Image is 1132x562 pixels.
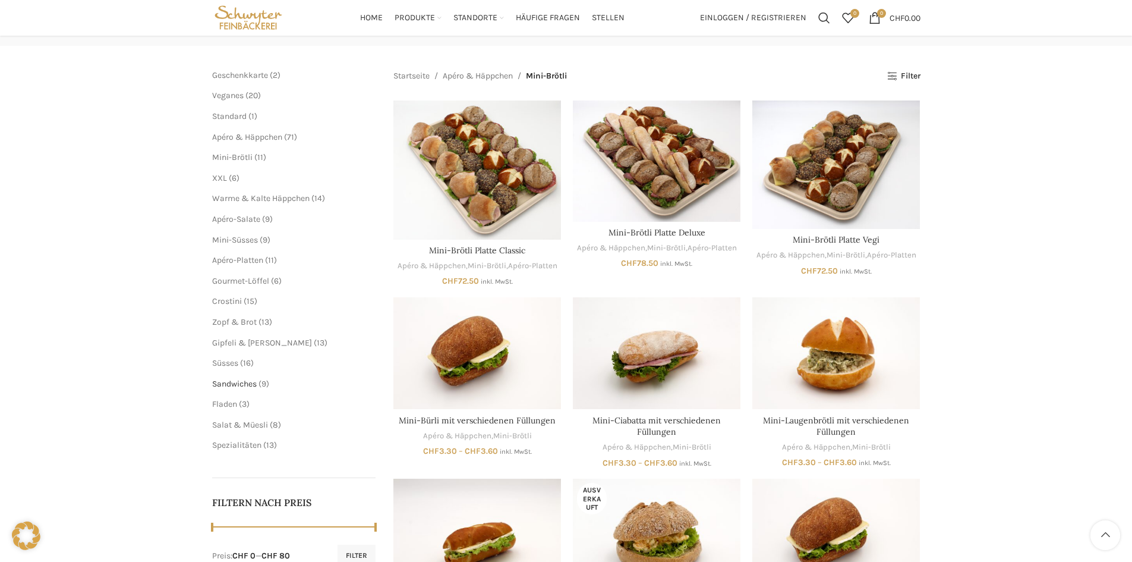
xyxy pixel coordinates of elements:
span: 13 [266,440,274,450]
div: Suchen [812,6,836,30]
a: Scroll to top button [1090,520,1120,550]
a: Stellen [592,6,625,30]
span: Gipfeli & [PERSON_NAME] [212,338,312,348]
bdi: 3.60 [644,458,677,468]
a: Mini-Brötli Platte Deluxe [573,101,740,221]
span: CHF [442,276,458,286]
a: Warme & Kalte Häppchen [212,193,310,203]
a: Apéro-Salate [212,214,260,224]
span: Gourmet-Löffel [212,276,269,286]
a: Geschenkkarte [212,70,268,80]
span: 6 [232,173,237,183]
div: , [752,442,920,453]
span: 9 [263,235,267,245]
a: Apéro & Häppchen [603,442,671,453]
a: Apéro & Häppchen [423,431,491,442]
a: Mini-Brötli [212,152,253,162]
span: 1 [251,111,254,121]
div: , [393,431,561,442]
a: Fladen [212,399,237,409]
a: Häufige Fragen [516,6,580,30]
span: Mini-Brötli [526,70,567,83]
div: Preis: — [212,550,290,562]
small: inkl. MwSt. [660,260,692,268]
span: Produkte [395,12,435,24]
div: , [573,442,740,453]
a: 0 CHF0.00 [863,6,926,30]
span: 13 [261,317,269,327]
a: Mini-Brötli [493,431,532,442]
a: Mini-Bürli mit verschiedenen Füllungen [393,297,561,409]
a: Apéro-Platten [212,255,263,265]
span: Ausverkauft [577,483,607,514]
span: Stellen [592,12,625,24]
span: CHF 80 [261,551,290,561]
span: 6 [274,276,279,286]
a: Apéro-Platten [688,243,737,254]
a: Crostini [212,296,242,306]
span: Einloggen / Registrieren [700,14,806,22]
a: Apéro-Platten [867,250,916,261]
a: Mini-Brötli Platte Vegi [793,234,879,245]
a: Apéro & Häppchen [443,70,513,83]
a: Zopf & Brot [212,317,257,327]
span: 11 [268,255,274,265]
a: Einloggen / Registrieren [694,6,812,30]
a: Standorte [453,6,504,30]
span: CHF 0 [232,551,256,561]
a: XXL [212,173,227,183]
a: Mini-Laugenbrötli mit verschiedenen Füllungen [752,297,920,409]
span: 11 [257,152,263,162]
a: Mini-Ciabatta mit verschiedenen Füllungen [573,297,740,409]
span: 8 [273,420,278,430]
small: inkl. MwSt. [500,448,532,456]
span: 3 [242,399,247,409]
a: Salat & Müesli [212,420,268,430]
span: 71 [287,132,294,142]
a: Mini-Brötli Platte Deluxe [608,227,705,238]
a: Home [360,6,383,30]
span: CHF [801,266,817,276]
a: Mini-Süsses [212,235,258,245]
small: inkl. MwSt. [840,268,872,275]
span: Süsses [212,358,238,368]
a: Mini-Laugenbrötli mit verschiedenen Füllungen [763,415,909,438]
bdi: 3.30 [423,446,457,456]
span: CHF [890,12,904,23]
a: Mini-Bürli mit verschiedenen Füllungen [399,415,556,426]
a: Mini-Brötli [468,260,506,272]
a: Site logo [212,12,285,22]
small: inkl. MwSt. [481,278,513,285]
bdi: 3.60 [465,446,498,456]
span: Standorte [453,12,497,24]
span: 20 [248,90,258,101]
bdi: 3.30 [603,458,636,468]
span: 0 [877,9,886,18]
span: CHF [621,258,637,268]
span: 2 [273,70,278,80]
a: Apéro-Platten [508,260,557,272]
a: Apéro & Häppchen [212,132,282,142]
small: inkl. MwSt. [859,459,891,467]
small: inkl. MwSt. [679,460,711,467]
div: , , [752,250,920,261]
bdi: 3.30 [782,457,816,467]
a: Mini-Brötli Platte Classic [429,245,525,256]
span: 9 [261,379,266,389]
a: Startseite [393,70,430,83]
bdi: 72.50 [442,276,479,286]
bdi: 78.50 [621,258,658,268]
span: Veganes [212,90,244,101]
span: CHF [644,458,660,468]
div: , , [573,243,740,254]
a: Mini-Brötli [827,250,865,261]
span: CHF [423,446,439,456]
span: 14 [314,193,322,203]
a: Standard [212,111,247,121]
